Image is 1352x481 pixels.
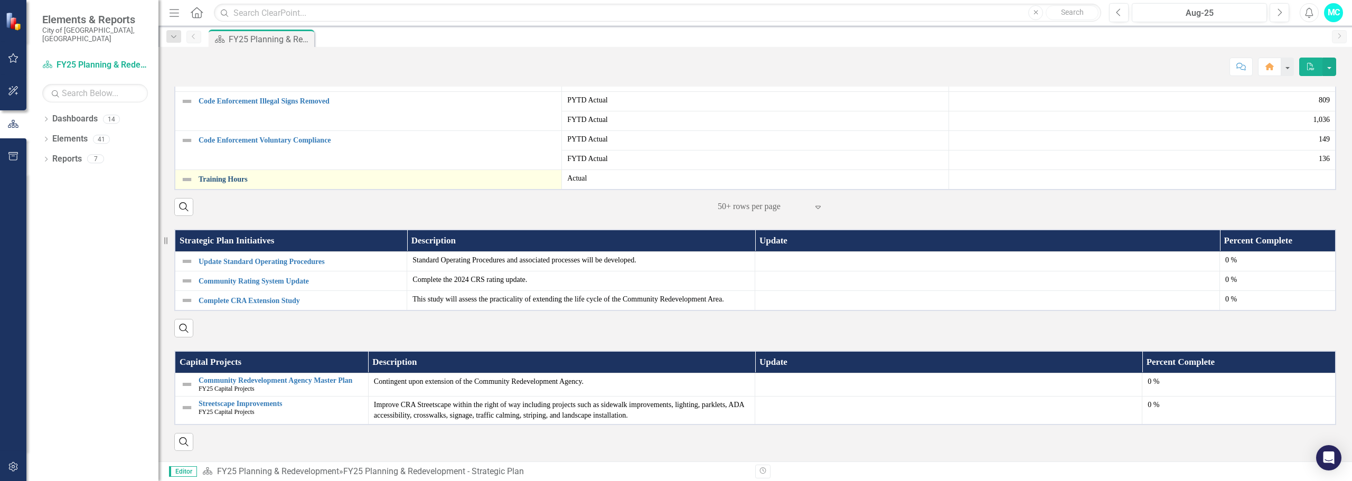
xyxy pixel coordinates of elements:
td: Double-Click to Edit [1142,373,1336,396]
td: Double-Click to Edit Right Click for Context Menu [175,271,407,291]
a: Update Standard Operating Procedures [199,258,401,266]
img: Not Defined [181,255,193,268]
span: PYTD Actual [567,95,943,106]
td: Double-Click to Edit [407,291,755,311]
td: Double-Click to Edit [368,373,755,396]
td: Double-Click to Edit [407,271,755,291]
td: Double-Click to Edit [755,396,1142,425]
td: Double-Click to Edit [368,396,755,425]
span: 149 [1319,134,1330,145]
input: Search ClearPoint... [214,4,1101,22]
img: Not Defined [181,294,193,307]
button: Aug-25 [1132,3,1267,22]
p: This study will assess the practicality of extending the life cycle of the Community Redevelopmen... [412,294,749,305]
td: Double-Click to Edit Right Click for Context Menu [175,396,368,425]
button: Search [1046,5,1098,20]
span: Editor [169,466,197,477]
a: FY25 Planning & Redevelopment [42,59,148,71]
p: Improve CRA Streetscape within the right of way including projects such as sidewalk improvements,... [374,400,750,421]
div: Aug-25 [1135,7,1263,20]
td: Double-Click to Edit [562,169,949,190]
a: Community Rating System Update [199,277,401,285]
span: FYTD Actual [567,115,943,125]
div: 41 [93,135,110,144]
td: Double-Click to Edit Right Click for Context Menu [175,130,562,169]
span: Search [1061,8,1084,16]
div: Open Intercom Messenger [1316,445,1341,470]
div: FY25 Planning & Redevelopment - Strategic Plan [343,466,524,476]
a: Training Hours [199,175,556,183]
td: Double-Click to Edit [1220,271,1336,291]
span: 136 [1319,154,1330,164]
div: 0 % [1225,275,1330,285]
small: City of [GEOGRAPHIC_DATA], [GEOGRAPHIC_DATA] [42,26,148,43]
div: 0 % [1225,294,1330,305]
td: Double-Click to Edit [407,252,755,271]
div: 0 % [1148,400,1330,410]
p: Contingent upon extension of the Community Redevelopment Agency. [374,376,750,387]
a: Dashboards [52,113,98,125]
span: Elements & Reports [42,13,148,26]
td: Double-Click to Edit [755,252,1220,271]
td: Double-Click to Edit Right Click for Context Menu [175,91,562,130]
td: Double-Click to Edit Right Click for Context Menu [175,252,407,271]
td: Double-Click to Edit [1220,252,1336,271]
td: Double-Click to Edit Right Click for Context Menu [175,291,407,311]
a: Code Enforcement Voluntary Compliance [199,136,556,144]
span: 809 [1319,95,1330,106]
a: FY25 Planning & Redevelopment [217,466,339,476]
span: FY25 Capital Projects [199,385,255,392]
span: Actual [567,173,943,184]
td: Double-Click to Edit [949,169,1336,190]
input: Search Below... [42,84,148,102]
img: Not Defined [181,401,193,414]
td: Double-Click to Edit [1142,396,1336,425]
td: Double-Click to Edit [755,271,1220,291]
div: 0 % [1225,255,1330,266]
a: Streetscape Improvements [199,400,363,408]
a: Complete CRA Extension Study [199,297,401,305]
div: 0 % [1148,376,1330,387]
img: Not Defined [181,134,193,147]
a: Reports [52,153,82,165]
span: FYTD Actual [567,154,943,164]
td: Double-Click to Edit Right Click for Context Menu [175,373,368,396]
div: 7 [87,155,104,164]
div: FY25 Planning & Redevelopment - Strategic Plan [229,33,312,46]
img: ClearPoint Strategy [5,12,24,31]
img: Not Defined [181,173,193,186]
p: Complete the 2024 CRS rating update. [412,275,749,285]
a: Elements [52,133,88,145]
div: 14 [103,115,120,124]
td: Double-Click to Edit [1220,291,1336,311]
td: Double-Click to Edit [755,373,1142,396]
span: 1,036 [1313,115,1330,125]
a: Code Enforcement Illegal Signs Removed [199,97,556,105]
button: MC [1324,3,1343,22]
img: Not Defined [181,275,193,287]
img: Not Defined [181,95,193,108]
p: Standard Operating Procedures and associated processes will be developed. [412,255,749,266]
td: Double-Click to Edit Right Click for Context Menu [175,169,562,190]
td: Double-Click to Edit [755,291,1220,311]
span: FY25 Capital Projects [199,408,255,416]
div: » [202,466,747,478]
img: Not Defined [181,378,193,391]
a: Community Redevelopment Agency Master Plan [199,376,363,384]
span: PYTD Actual [567,134,943,145]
